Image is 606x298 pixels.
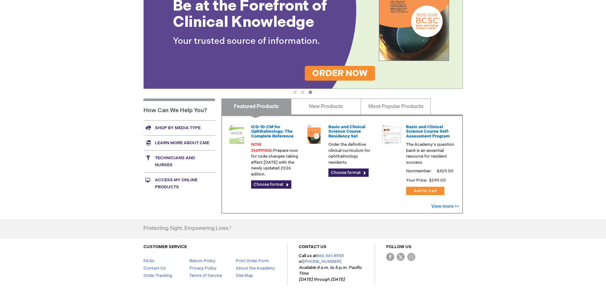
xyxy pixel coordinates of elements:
[251,124,294,139] a: ICD-10-CM for Ophthalmology: The Complete Reference
[189,273,222,278] a: Terms of Service
[143,266,166,271] a: Contact Us
[291,98,361,114] a: New Products
[221,98,291,114] a: Featured Products
[406,187,444,195] button: Add to Cart
[143,150,215,172] a: Technicians and nurses
[382,125,401,144] img: bcscself_20.jpg
[406,142,455,165] p: The Academy's question bank is an essential resource for resident success.
[143,258,154,263] a: FAQs
[143,273,172,278] a: Order Tracking
[317,253,344,258] a: 866.561.8558
[428,178,447,183] span: $299.00
[406,178,427,183] strong: Your Price:
[386,253,394,261] img: Facebook
[143,172,215,194] a: Access My Online Products
[303,259,341,264] a: [PHONE_NUMBER]
[328,142,377,165] p: Order the definitive clinical curriculum for ophthalmology residents.
[299,265,362,282] em: Available 8 a.m. to 5 p.m. Pacific Time [DATE] through [DATE]
[436,169,455,174] span: $429.00
[251,142,300,177] p: Prepare now for code changes taking effect [DATE] with the newly updated 2026 edition.
[361,98,431,114] a: Most Popular Products
[407,253,415,261] img: instagram
[328,124,365,139] a: Basic and Clinical Science Course Residency Set
[143,98,215,120] h1: How Can We Help You?
[236,266,275,271] a: About the Academy
[406,167,432,175] strong: Nonmember:
[236,258,269,263] a: Print Order Form
[414,188,437,193] span: Add to Cart
[251,180,291,189] a: Choose format
[386,244,411,249] a: FOLLOW US
[143,135,215,150] a: Learn more about CME
[293,90,297,94] button: 1 of 3
[328,169,369,177] a: Choose format
[397,253,405,261] img: Twitter
[299,253,364,283] p: Call us at or
[143,226,232,231] h4: Protecting Sight. Empowering Lives.®
[431,204,459,209] a: View more >>
[227,125,246,144] img: 0120008u_42.png
[309,90,312,94] button: 3 of 3
[301,90,304,94] button: 2 of 3
[189,258,216,263] a: Return Policy
[143,244,187,249] a: CUSTOMER SERVICE
[236,273,253,278] a: Site Map
[251,142,273,153] font: NOW SHIPPING:
[299,244,326,249] a: CONTACT US
[143,120,215,135] a: Shop by media type
[406,124,450,139] a: Basic and Clinical Science Course Self-Assessment Program
[304,125,324,144] img: 02850963u_47.png
[189,266,217,271] a: Privacy Policy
